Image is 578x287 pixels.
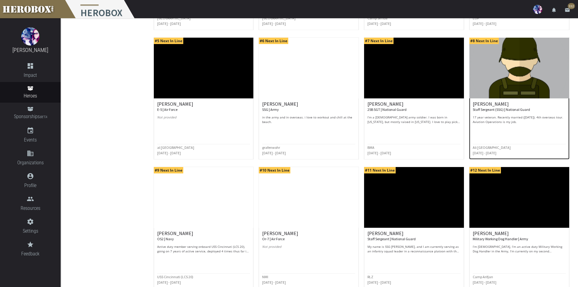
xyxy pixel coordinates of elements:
i: notifications [551,7,557,13]
h6: [PERSON_NAME] [473,101,566,112]
small: Camp Arifjan [473,275,493,279]
small: [DATE] - [DATE] [157,151,181,155]
h6: [PERSON_NAME] [367,231,461,241]
small: al [GEOGRAPHIC_DATA] [157,145,194,150]
span: #10 Next In Line [259,167,290,173]
small: [DATE] - [DATE] [367,151,391,155]
small: [DATE] - [DATE] [473,151,496,155]
span: #8 Next In Line [469,38,499,44]
p: 17 year veteran. Recently married ([DATE]). 4th overseas tour. Aviation Operations is my job. [473,115,566,124]
a: #7 Next In Line [PERSON_NAME] 25B SGT | National Guard I’m a [DEMOGRAPHIC_DATA] army soldier. I w... [364,37,464,159]
small: [DATE] - [DATE] [262,21,286,26]
small: grafenwohr [262,145,280,150]
h6: [PERSON_NAME] [157,231,250,241]
h6: [PERSON_NAME] [262,231,355,241]
small: USS Cincinnati (LCS 20) [157,275,193,279]
a: #6 Next In Line [PERSON_NAME] SSG | Army in the army and in overseas. i love to workout and chill... [259,37,359,159]
img: user-image [533,5,542,14]
small: BMA [367,145,374,150]
small: BETA [40,115,47,119]
small: [DATE] - [DATE] [157,280,181,285]
small: Staff Sergeant | National Guard [367,237,416,241]
span: #7 Next In Line [364,38,394,44]
a: [PERSON_NAME] [12,47,48,53]
span: #6 Next In Line [259,38,288,44]
small: [DATE] - [DATE] [367,21,391,26]
small: 25B SGT | National Guard [367,107,407,112]
p: Not provided [262,244,355,254]
small: [DATE] - [DATE] [157,21,181,26]
small: RLZ [367,275,373,279]
p: My name is SSG [PERSON_NAME], and I am currently serving as an infantry squad leader in a reconna... [367,244,461,254]
small: [DATE] - [DATE] [473,21,496,26]
small: OS2 | Navy [157,237,174,241]
p: Not provided [157,115,250,124]
small: Ali [GEOGRAPHIC_DATA] [473,145,511,150]
small: NMI [262,275,268,279]
p: Active duty member serving onboard USS Cincinnati (LCS 20), going on 7 years of active service, d... [157,244,250,254]
span: #9 Next In Line [154,167,183,173]
small: [DATE] - [DATE] [262,151,286,155]
small: Or-7 | Air Force [262,237,285,241]
span: #5 Next In Line [154,38,183,44]
a: #5 Next In Line [PERSON_NAME] E-5 | Air Force Not provided al [GEOGRAPHIC_DATA] [DATE] - [DATE] [154,37,254,159]
small: [DATE] - [DATE] [473,280,496,285]
small: [DATE] - [DATE] [367,280,391,285]
span: 332 [568,3,575,9]
i: email [565,7,570,13]
h6: [PERSON_NAME] [157,101,250,112]
small: Staff Sergeant (SSG) | National Guard [473,107,530,112]
small: Military Working Dog Handler | Army [473,237,528,241]
h6: [PERSON_NAME] [367,101,461,112]
img: image [21,27,39,46]
p: in the army and in overseas. i love to workout and chill at the beach. [262,115,355,124]
span: #11 Next In Line [364,167,396,173]
span: #12 Next In Line [469,167,501,173]
h6: [PERSON_NAME] [262,101,355,112]
p: I’m a [DEMOGRAPHIC_DATA] army soldier. I was born in [US_STATE], but mostly raised in [US_STATE].... [367,115,461,124]
small: E-5 | Air Force [157,107,177,112]
small: [DATE] - [DATE] [262,280,286,285]
p: I’m [DEMOGRAPHIC_DATA], I’m an active duty Military Working Dog Handler in the Army, I’m currentl... [473,244,566,254]
small: SSG | Army [262,107,279,112]
a: #8 Next In Line [PERSON_NAME] Staff Sergeant (SSG) | National Guard 17 year veteran. Recently mar... [469,37,570,159]
h6: [PERSON_NAME] [473,231,566,241]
